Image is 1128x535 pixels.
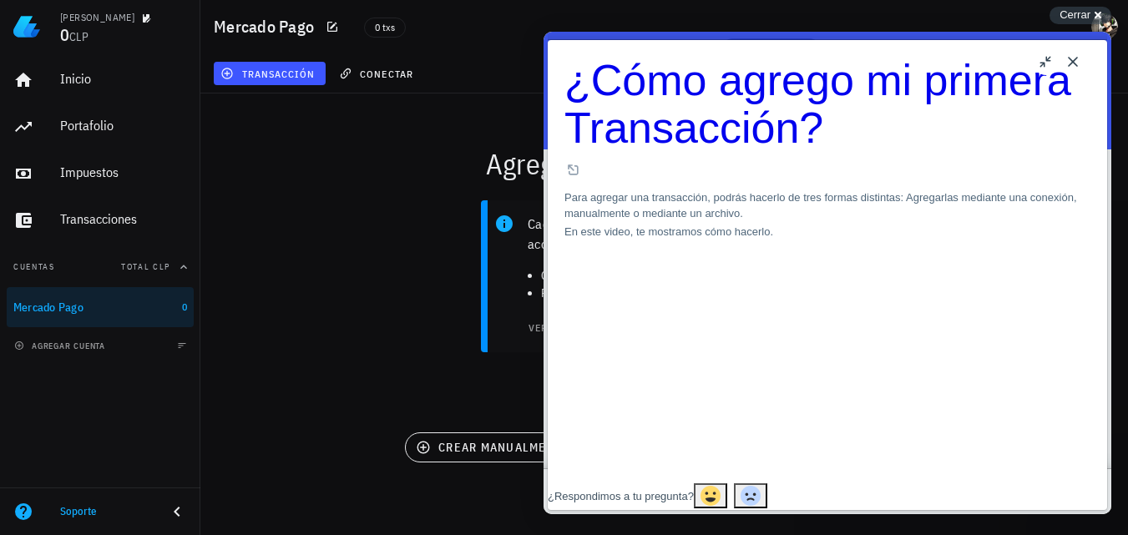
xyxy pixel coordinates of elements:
[21,158,547,190] p: Para agregar una transacción, podrás hacerlo de tres formas distintas: Agregarlas mediante una co...
[544,32,1111,514] iframe: Help Scout Beacon - Live Chat, Contact Form, and Knowledge Base
[10,337,113,354] button: agregar cuenta
[1050,7,1111,24] button: Cerrar
[528,214,835,254] p: Cada esta asociada a una y son acciones como:
[4,452,564,479] div: Article feedback
[60,118,187,134] div: Portafolio
[7,287,194,327] a: Mercado Pago 0
[60,505,154,518] div: Soporte
[332,62,424,85] button: conectar
[214,13,321,40] h1: Mercado Pago
[7,247,194,287] button: CuentasTotal CLP
[21,209,547,505] iframe: YouTube video player
[419,440,569,455] span: crear manualmente
[528,320,594,334] span: ver guía
[224,67,315,80] span: transacción
[541,267,835,285] li: Compra de en Binance.
[13,300,83,315] div: Mercado Pago
[60,23,69,46] span: 0
[18,341,105,351] span: agregar cuenta
[182,300,187,313] span: 0
[214,62,326,85] button: transacción
[60,211,187,227] div: Transacciones
[7,154,194,194] a: Impuestos
[4,458,150,471] span: ¿Respondimos a tu pregunta?
[342,67,413,80] span: conectar
[21,25,547,120] h1: ¿Cómo agrego mi primera Transacción?
[60,71,187,87] div: Inicio
[405,432,584,462] button: crear manualmente
[200,379,1128,399] p: Puedes agregar transacciones de 3 formas:
[7,200,194,240] a: Transacciones
[4,457,150,473] div: ¿Respondimos a tu pregunta?
[7,60,194,100] a: Inicio
[121,261,170,272] span: Total CLP
[1060,8,1090,21] span: Cerrar
[60,11,134,24] div: [PERSON_NAME]
[7,107,194,147] a: Portafolio
[541,285,835,302] li: Retiro de desde [GEOGRAPHIC_DATA].
[1091,13,1118,40] div: avatar
[375,18,395,37] span: 0 txs
[518,315,605,339] button: ver guía
[21,192,547,209] p: En este video, te mostramos cómo hacerlo.
[190,452,224,477] button: Send feedback: No. For "¿Respondimos a tu pregunta?"
[60,164,187,180] div: Impuestos
[21,25,547,151] a: ¿Cómo agrego mi primera Transacción?. Click to open in new window.
[21,25,547,151] div: ¿Cómo agrego mi primera Transacción?
[150,452,184,477] button: Send feedback: Sí. For "¿Respondimos a tu pregunta?"
[13,13,40,40] img: LedgiFi
[69,29,89,44] span: CLP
